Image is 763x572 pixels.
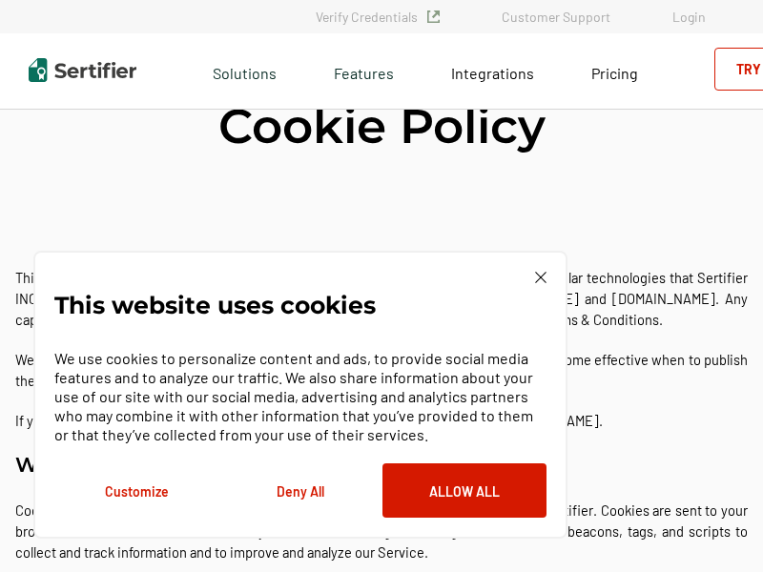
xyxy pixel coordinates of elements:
[382,463,546,518] button: Allow All
[451,64,534,82] span: Integrations
[213,59,277,83] span: Solutions
[535,272,546,283] img: Cookie Popup Close
[15,267,748,330] p: This cookies policy (the “Cookies Policy”) describes the different types of cookies and similar t...
[15,500,748,562] p: Cookies are files with a small amount of data which may include ananonymous unique identifier. Co...
[316,9,440,25] a: Verify Credentials
[218,95,546,157] h1: Cookie Policy
[54,296,376,315] p: This website uses cookies
[15,410,748,431] p: If you have any further queries, please contact us by email at [EMAIL_ADDRESS][DOMAIN_NAME].
[502,9,610,25] a: Customer Support
[591,64,638,82] span: Pricing
[591,59,638,83] a: Pricing
[334,59,394,83] span: Features
[54,349,546,444] p: We use cookies to personalize content and ads, to provide social media features and to analyze ou...
[15,450,748,480] h2: What is a Cookie?
[451,59,534,83] a: Integrations
[54,463,218,518] button: Customize
[15,349,748,391] p: We may change this Cookies Policy at any time. Any changes in this Cookies Policy will become eff...
[218,463,382,518] button: Deny All
[672,9,706,25] a: Login
[29,58,136,82] img: Sertifier | Digital Credentialing Platform
[427,10,440,23] img: Verified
